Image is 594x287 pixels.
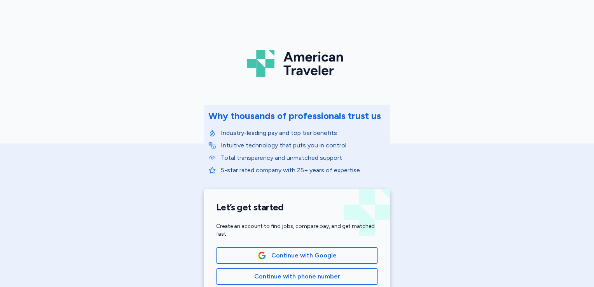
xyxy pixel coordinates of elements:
h1: Let’s get started [216,201,378,213]
img: Google Logo [258,251,266,260]
div: Why thousands of professionals trust us [208,110,381,122]
span: Continue with phone number [254,272,340,281]
img: Logo [247,47,347,80]
p: 5-star rated company with 25+ years of expertise [221,166,386,175]
div: Create an account to find jobs, compare pay, and get matched fast [216,222,378,238]
button: Google LogoContinue with Google [216,247,378,264]
button: Continue with phone number [216,268,378,285]
p: Industry-leading pay and top tier benefits [221,128,386,138]
span: Continue with Google [271,251,337,260]
p: Intuitive technology that puts you in control [221,141,386,150]
p: Total transparency and unmatched support [221,153,386,163]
